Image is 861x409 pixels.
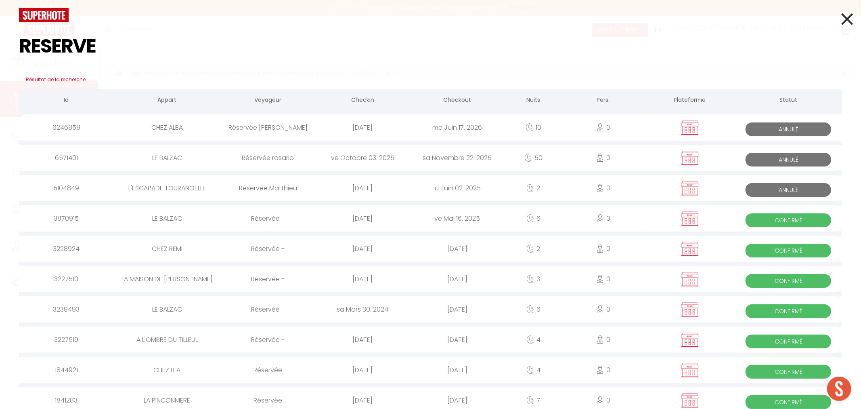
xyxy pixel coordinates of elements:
[505,296,562,323] div: 6
[680,211,700,226] img: rent.png
[746,395,831,409] span: Confirmé
[19,8,69,22] img: logo
[113,175,220,201] div: L'ESCAPADE TOURANGELLE
[221,114,315,141] div: Réservée [PERSON_NAME]
[315,357,410,383] div: [DATE]
[680,272,700,287] img: rent.png
[221,175,315,201] div: Réservée Matthieu
[19,145,113,171] div: 6571401
[19,236,113,262] div: 3228924
[221,236,315,262] div: Réservée -
[19,296,113,323] div: 3239493
[562,145,645,171] div: 0
[505,114,562,141] div: 10
[410,296,505,323] div: [DATE]
[315,145,410,171] div: ve Octobre 03. 2025
[315,89,410,112] th: Checkin
[410,145,505,171] div: sa Novembre 22. 2025
[19,22,842,70] input: Tapez pour rechercher...
[505,175,562,201] div: 2
[505,236,562,262] div: 2
[315,114,410,141] div: [DATE]
[315,175,410,201] div: [DATE]
[315,296,410,323] div: sa Mars 30. 2024
[19,357,113,383] div: 1844921
[410,89,505,112] th: Checkout
[505,357,562,383] div: 4
[221,205,315,232] div: Réservée -
[746,365,831,379] span: Confirmé
[410,114,505,141] div: me Juin 17. 2026
[19,89,113,112] th: Id
[505,145,562,171] div: 50
[562,205,645,232] div: 0
[562,236,645,262] div: 0
[315,236,410,262] div: [DATE]
[680,332,700,348] img: rent.png
[113,357,220,383] div: CHEZ LEA
[735,89,842,112] th: Statut
[19,70,842,89] h3: Résultat de la recherche
[746,304,831,318] span: Confirmé
[562,89,645,112] th: Pers.
[19,175,113,201] div: 5104849
[113,266,220,292] div: LA MAISON DE [PERSON_NAME]
[746,122,831,136] span: Annulé
[19,266,113,292] div: 3227510
[221,89,315,112] th: Voyageur
[315,266,410,292] div: [DATE]
[680,150,700,166] img: rent.png
[680,120,700,135] img: rent.png
[746,183,831,197] span: Annulé
[113,236,220,262] div: CHEZ REMI
[746,274,831,288] span: Confirmé
[562,327,645,353] div: 0
[562,266,645,292] div: 0
[680,241,700,257] img: rent.png
[410,175,505,201] div: lu Juin 02. 2025
[19,205,113,232] div: 3870915
[680,181,700,196] img: rent.png
[113,89,220,112] th: Appart
[113,296,220,323] div: LE BALZAC
[746,335,831,348] span: Confirmé
[19,114,113,141] div: 6246858
[562,114,645,141] div: 0
[505,266,562,292] div: 3
[113,327,220,353] div: A L'OMBRE DU TILLEUL
[410,205,505,232] div: ve Mai 16. 2025
[113,205,220,232] div: LE BALZAC
[221,357,315,383] div: Réservée
[562,357,645,383] div: 0
[221,327,315,353] div: Réservée -
[410,327,505,353] div: [DATE]
[221,266,315,292] div: Réservée -
[221,296,315,323] div: Réservée -
[505,205,562,232] div: 6
[19,327,113,353] div: 3227519
[680,363,700,378] img: rent.png
[221,145,315,171] div: Réservée rosario
[505,327,562,353] div: 4
[680,302,700,317] img: rent.png
[410,266,505,292] div: [DATE]
[746,244,831,257] span: Confirmé
[680,393,700,408] img: rent.png
[410,236,505,262] div: [DATE]
[505,89,562,112] th: Nuits
[315,205,410,232] div: [DATE]
[746,213,831,227] span: Confirmé
[645,89,735,112] th: Plateforme
[410,357,505,383] div: [DATE]
[315,327,410,353] div: [DATE]
[827,377,851,401] div: Ouvrir le chat
[113,114,220,141] div: CHEZ ALBA
[113,145,220,171] div: LE BALZAC
[746,153,831,167] span: Annulé
[562,296,645,323] div: 0
[562,175,645,201] div: 0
